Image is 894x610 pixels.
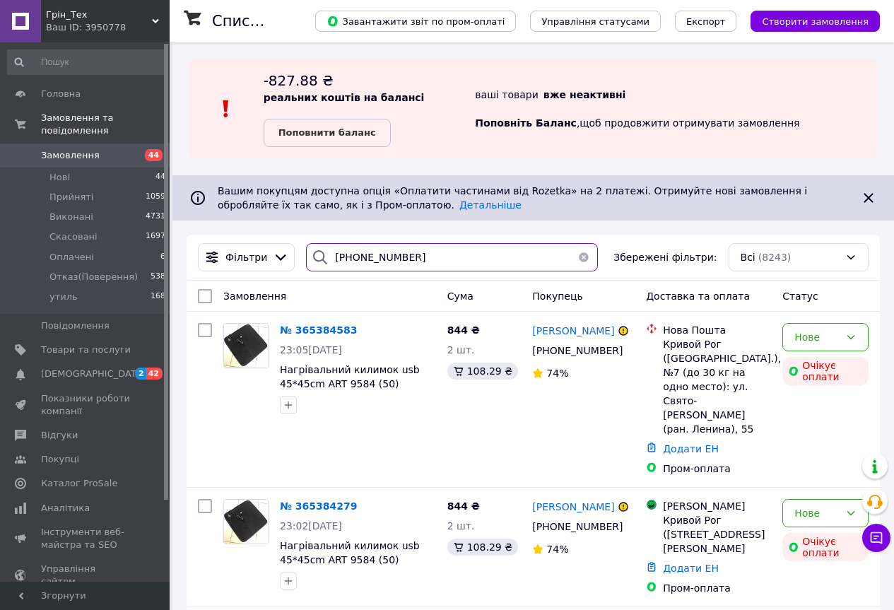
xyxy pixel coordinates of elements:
img: Фото товару [224,500,268,544]
div: [PERSON_NAME] [663,499,771,513]
img: :exclamation: [216,98,237,119]
button: Створити замовлення [751,11,880,32]
b: Поповніть Баланс [475,117,577,129]
span: Створити замовлення [762,16,869,27]
span: Cума [447,291,474,302]
div: [PHONE_NUMBER] [529,341,623,360]
a: [PERSON_NAME] [532,500,614,514]
h1: Список замовлень [212,13,355,30]
button: Управління статусами [530,11,661,32]
div: Ваш ID: 3950778 [46,21,170,34]
span: Грін_Тех [46,8,152,21]
a: Детальніше [459,199,522,211]
b: вже неактивні [543,89,626,100]
span: [DEMOGRAPHIC_DATA] [41,368,146,380]
span: 2 шт. [447,520,475,532]
span: Головна [41,88,81,100]
span: Покупець [532,291,582,302]
span: Покупці [41,453,79,466]
span: Всі [741,250,755,264]
input: Пошук за номером замовлення, ПІБ покупця, номером телефону, Email, номером накладної [306,243,598,271]
a: Фото товару [223,499,269,544]
a: Додати ЕН [663,443,719,454]
span: Замовлення та повідомлення [41,112,170,137]
span: Доставка та оплата [646,291,750,302]
div: ваші товари , щоб продовжити отримувати замовлення [475,71,877,147]
div: Кривой Рог ([STREET_ADDRESS][PERSON_NAME] [663,513,771,556]
span: Інструменти веб-майстра та SEO [41,526,131,551]
span: Прийняті [49,191,93,204]
span: 1697 [146,230,165,243]
button: Експорт [675,11,737,32]
span: Фільтри [225,250,267,264]
span: утиль [49,291,78,303]
div: Пром-оплата [663,462,771,476]
span: 74% [546,368,568,379]
span: 42 [146,368,163,380]
div: [PHONE_NUMBER] [529,517,623,536]
img: Фото товару [224,324,268,368]
button: Очистить [570,243,598,271]
span: Збережені фільтри: [613,250,717,264]
span: [PERSON_NAME] [532,501,614,512]
span: Експорт [686,16,726,27]
a: Поповнити баланс [264,119,391,147]
button: Чат з покупцем [862,524,890,552]
span: Оплачені [49,251,94,264]
div: 108.29 ₴ [447,539,518,556]
span: Управління сайтом [41,563,131,588]
span: 538 [151,271,165,283]
span: 168 [151,291,165,303]
span: 2 шт. [447,344,475,356]
span: 844 ₴ [447,324,480,336]
span: Завантажити звіт по пром-оплаті [327,15,505,28]
span: 44 [145,149,163,161]
span: Товари та послуги [41,344,131,356]
span: -827.88 ₴ [264,72,334,89]
span: Замовлення [223,291,286,302]
span: Показники роботи компанії [41,392,131,418]
span: Нові [49,171,70,184]
span: 4731 [146,211,165,223]
span: Статус [782,291,818,302]
a: Нагрівальний килимок usb 45*45cm ART 9584 (50) [280,540,420,565]
a: № 365384583 [280,324,357,336]
span: № 365384279 [280,500,357,512]
button: Завантажити звіт по пром-оплаті [315,11,516,32]
span: Виконані [49,211,93,223]
span: 844 ₴ [447,500,480,512]
span: 23:05[DATE] [280,344,342,356]
span: 1059 [146,191,165,204]
input: Пошук [7,49,167,75]
span: Аналітика [41,502,90,515]
a: [PERSON_NAME] [532,324,614,338]
span: Вашим покупцям доступна опція «Оплатити частинами від Rozetka» на 2 платежі. Отримуйте нові замов... [218,185,807,211]
a: Створити замовлення [736,15,880,26]
a: Нагрівальний килимок usb 45*45cm ART 9584 (50) [280,364,420,389]
span: Замовлення [41,149,100,162]
span: Управління статусами [541,16,649,27]
div: Нова Пошта [663,323,771,337]
span: Каталог ProSale [41,477,117,490]
span: Повідомлення [41,319,110,332]
span: 6 [160,251,165,264]
span: 23:02[DATE] [280,520,342,532]
span: Відгуки [41,429,78,442]
span: 2 [135,368,146,380]
div: 108.29 ₴ [447,363,518,380]
a: Додати ЕН [663,563,719,574]
span: (8243) [758,252,792,263]
span: 74% [546,544,568,555]
div: Очікує оплати [782,533,869,561]
b: Поповнити баланс [278,127,376,138]
div: Пром-оплата [663,581,771,595]
div: Нове [794,329,840,345]
div: Кривой Рог ([GEOGRAPHIC_DATA].), №7 (до 30 кг на одно место): ул. Свято-[PERSON_NAME] (ран. Ленин... [663,337,771,436]
span: [PERSON_NAME] [532,325,614,336]
span: Скасовані [49,230,98,243]
div: Очікує оплати [782,357,869,385]
span: Отказ(Поверення) [49,271,138,283]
